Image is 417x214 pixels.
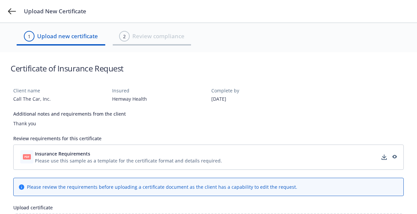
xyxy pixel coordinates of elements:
[13,204,404,211] div: Upload certificate
[211,95,305,102] div: [DATE]
[13,135,404,142] div: Review requirements for this certificate
[35,157,222,164] div: Please use this sample as a template for the certificate format and details required.
[13,110,404,117] div: Additional notes and requirements from the client
[13,145,404,170] div: Insurance RequirementsPlease use this sample as a template for the certificate format and details...
[380,153,388,161] a: download
[13,87,107,94] div: Client name
[37,32,98,41] span: Upload new certificate
[28,33,31,40] div: 1
[123,33,126,40] div: 2
[35,150,222,157] button: Insurance Requirements
[27,183,297,190] div: Please review the requirements before uploading a certificate document as the client has a capabi...
[13,120,404,127] div: Thank you
[13,95,107,102] div: Call The Car, Inc.
[112,87,206,94] div: Insured
[24,7,86,15] span: Upload New Certificate
[390,153,398,161] a: preview
[11,63,124,74] h1: Certificate of Insurance Request
[112,95,206,102] div: Hemway Health
[132,32,184,41] span: Review compliance
[35,150,90,157] span: Insurance Requirements
[211,87,305,94] div: Complete by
